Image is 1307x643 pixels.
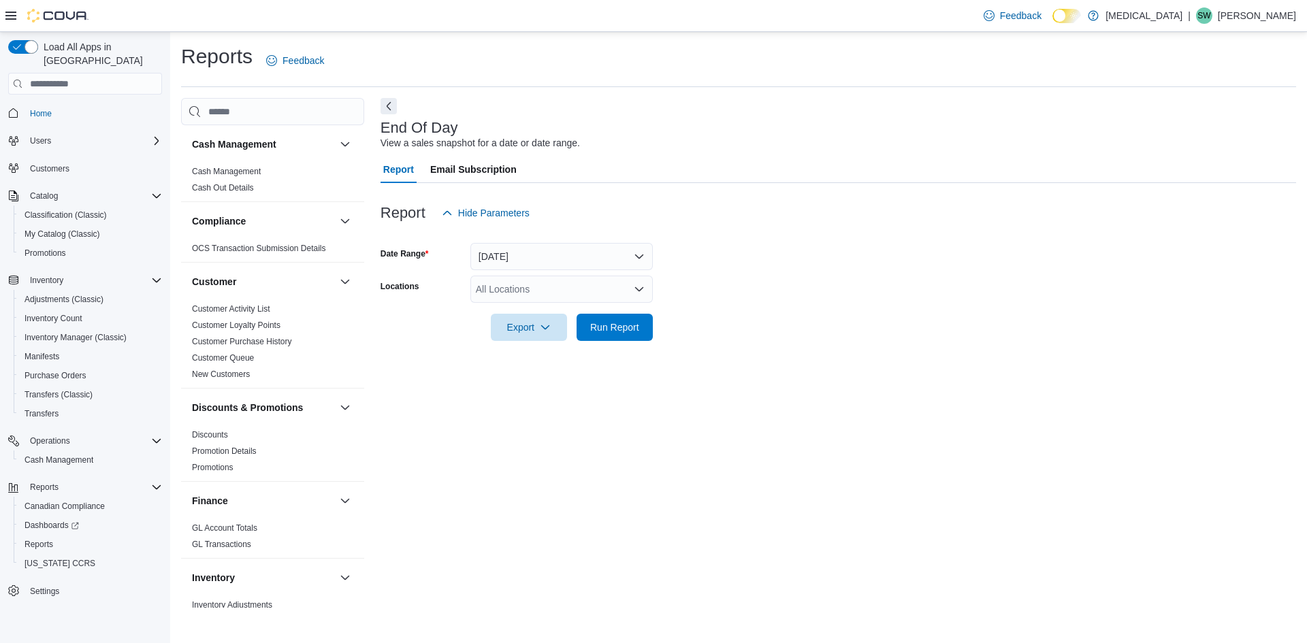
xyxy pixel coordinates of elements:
[192,462,233,473] span: Promotions
[1197,7,1210,24] span: SW
[19,245,162,261] span: Promotions
[19,348,162,365] span: Manifests
[192,214,334,228] button: Compliance
[25,455,93,465] span: Cash Management
[192,446,257,456] a: Promotion Details
[430,156,517,183] span: Email Subscription
[14,290,167,309] button: Adjustments (Classic)
[181,520,364,558] div: Finance
[14,347,167,366] button: Manifests
[381,281,419,292] label: Locations
[192,539,251,550] span: GL Transactions
[25,105,57,122] a: Home
[192,494,334,508] button: Finance
[14,404,167,423] button: Transfers
[19,406,162,422] span: Transfers
[25,229,100,240] span: My Catalog (Classic)
[192,166,261,177] span: Cash Management
[25,161,75,177] a: Customers
[383,156,414,183] span: Report
[14,328,167,347] button: Inventory Manager (Classic)
[19,310,162,327] span: Inventory Count
[499,314,559,341] span: Export
[192,446,257,457] span: Promotion Details
[19,207,162,223] span: Classification (Classic)
[192,540,251,549] a: GL Transactions
[25,210,107,220] span: Classification (Classic)
[192,401,334,414] button: Discounts & Promotions
[19,348,65,365] a: Manifests
[192,523,257,533] a: GL Account Totals
[181,301,364,388] div: Customer
[25,389,93,400] span: Transfers (Classic)
[19,536,59,553] a: Reports
[192,304,270,314] a: Customer Activity List
[192,353,254,363] a: Customer Queue
[192,599,272,610] span: Inventory Adjustments
[25,272,69,288] button: Inventory
[25,583,65,599] a: Settings
[19,291,109,308] a: Adjustments (Classic)
[192,429,228,440] span: Discounts
[337,570,353,586] button: Inventory
[192,571,334,584] button: Inventory
[14,450,167,469] button: Cash Management
[181,43,253,70] h1: Reports
[14,309,167,328] button: Inventory Count
[19,329,162,346] span: Inventory Manager (Classic)
[3,186,167,205] button: Catalog
[25,582,162,599] span: Settings
[19,207,112,223] a: Classification (Classic)
[192,337,292,346] a: Customer Purchase History
[192,244,326,253] a: OCS Transaction Submission Details
[192,571,235,584] h3: Inventory
[19,452,162,468] span: Cash Management
[192,320,280,330] a: Customer Loyalty Points
[381,205,425,221] h3: Report
[30,108,52,119] span: Home
[19,386,162,403] span: Transfers (Classic)
[3,131,167,150] button: Users
[14,497,167,516] button: Canadian Compliance
[19,367,162,384] span: Purchase Orders
[381,248,429,259] label: Date Range
[1000,9,1042,22] span: Feedback
[25,160,162,177] span: Customers
[19,498,110,514] a: Canadian Compliance
[192,523,257,533] span: GL Account Totals
[491,314,567,341] button: Export
[181,163,364,201] div: Cash Management
[14,244,167,263] button: Promotions
[25,188,63,204] button: Catalog
[192,167,261,176] a: Cash Management
[30,135,51,146] span: Users
[436,199,535,227] button: Hide Parameters
[25,479,162,495] span: Reports
[25,313,82,324] span: Inventory Count
[181,427,364,481] div: Discounts & Promotions
[25,272,162,288] span: Inventory
[25,104,162,121] span: Home
[25,539,53,550] span: Reports
[337,274,353,290] button: Customer
[30,482,59,493] span: Reports
[192,336,292,347] span: Customer Purchase History
[19,517,162,533] span: Dashboards
[181,240,364,262] div: Compliance
[192,320,280,331] span: Customer Loyalty Points
[25,133,57,149] button: Users
[577,314,653,341] button: Run Report
[14,554,167,573] button: [US_STATE] CCRS
[30,435,70,446] span: Operations
[25,188,162,204] span: Catalog
[1052,9,1081,23] input: Dark Mode
[192,183,254,193] a: Cash Out Details
[192,369,250,379] a: New Customers
[1188,7,1191,24] p: |
[1106,7,1182,24] p: [MEDICAL_DATA]
[19,226,106,242] a: My Catalog (Classic)
[3,581,167,601] button: Settings
[978,2,1047,29] a: Feedback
